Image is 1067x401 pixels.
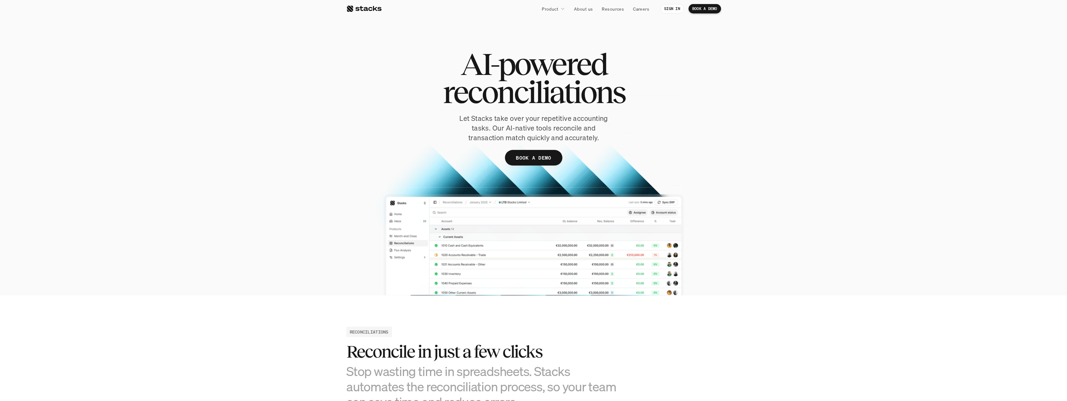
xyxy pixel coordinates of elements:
[602,6,624,12] p: Resources
[442,78,625,106] span: reconciliations
[633,6,649,12] p: Careers
[448,114,620,142] p: Let Stacks take over your repetitive accounting tasks. Our AI-native tools reconcile and transact...
[346,342,627,361] h2: Reconcile in just a few clicks
[461,50,607,78] span: AI-powered
[350,329,388,335] h2: RECONCILIATIONS
[570,3,596,14] a: About us
[516,153,551,162] p: BOOK A DEMO
[542,6,558,12] p: Product
[660,4,684,13] a: SIGN IN
[692,7,717,11] p: BOOK A DEMO
[574,6,593,12] p: About us
[664,7,680,11] p: SIGN IN
[505,150,562,166] a: BOOK A DEMO
[629,3,653,14] a: Careers
[598,3,628,14] a: Resources
[689,4,721,13] a: BOOK A DEMO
